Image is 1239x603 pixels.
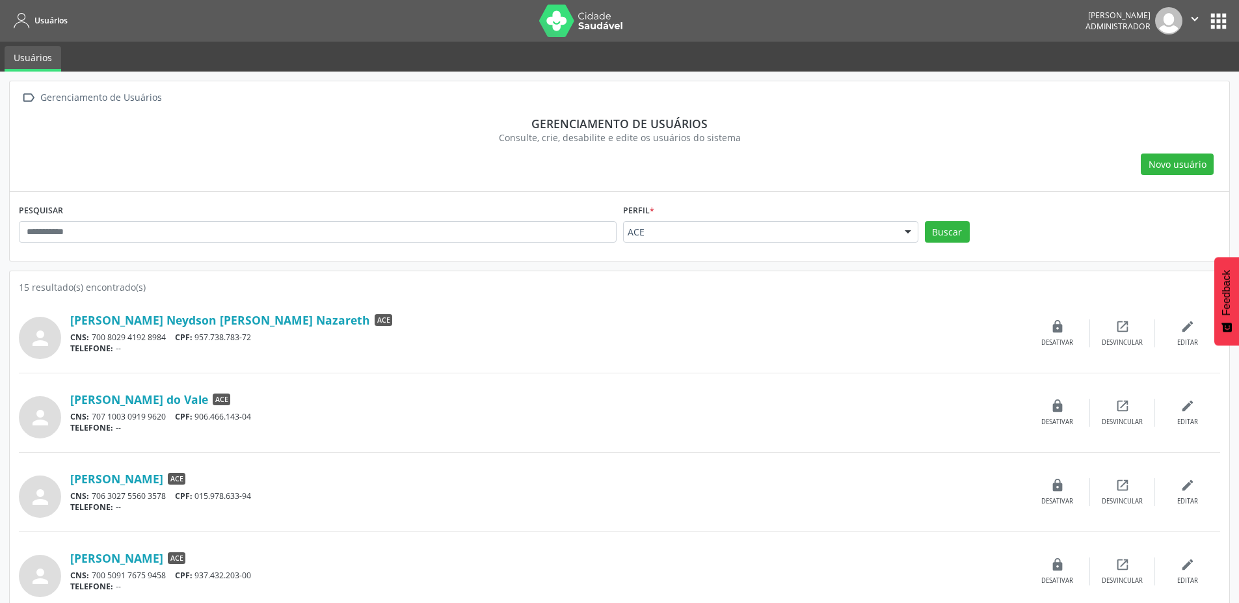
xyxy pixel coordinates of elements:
[1188,12,1202,26] i: 
[1086,10,1151,21] div: [PERSON_NAME]
[168,552,185,564] span: ACE
[70,551,163,565] a: [PERSON_NAME]
[1177,497,1198,506] div: Editar
[38,88,164,107] div: Gerenciamento de Usuários
[175,490,193,502] span: CPF:
[70,502,1025,513] div: --
[29,406,52,429] i: person
[1102,418,1143,427] div: Desvincular
[1177,418,1198,427] div: Editar
[70,411,89,422] span: CNS:
[70,313,370,327] a: [PERSON_NAME] Neydson [PERSON_NAME] Nazareth
[70,581,1025,592] div: --
[19,280,1220,294] div: 15 resultado(s) encontrado(s)
[70,422,1025,433] div: --
[1214,257,1239,345] button: Feedback - Mostrar pesquisa
[1182,7,1207,34] button: 
[1102,576,1143,585] div: Desvincular
[1102,497,1143,506] div: Desvincular
[1115,399,1130,413] i: open_in_new
[5,46,61,72] a: Usuários
[175,332,193,343] span: CPF:
[29,485,52,509] i: person
[28,116,1211,131] div: Gerenciamento de usuários
[1041,338,1073,347] div: Desativar
[375,314,392,326] span: ACE
[1180,557,1195,572] i: edit
[29,327,52,350] i: person
[1221,270,1232,315] span: Feedback
[34,15,68,26] span: Usuários
[70,472,163,486] a: [PERSON_NAME]
[70,332,1025,343] div: 700 8029 4192 8984 957.738.783-72
[1180,399,1195,413] i: edit
[1155,7,1182,34] img: img
[70,392,208,407] a: [PERSON_NAME] do Vale
[19,88,164,107] a:  Gerenciamento de Usuários
[9,10,68,31] a: Usuários
[70,332,89,343] span: CNS:
[70,570,1025,581] div: 700 5091 7675 9458 937.432.203-00
[1086,21,1151,32] span: Administrador
[1050,478,1065,492] i: lock
[1050,319,1065,334] i: lock
[1177,576,1198,585] div: Editar
[70,343,1025,354] div: --
[213,394,230,405] span: ACE
[1050,557,1065,572] i: lock
[19,88,38,107] i: 
[28,131,1211,144] div: Consulte, crie, desabilite e edite os usuários do sistema
[175,570,193,581] span: CPF:
[628,226,892,239] span: ACE
[1050,399,1065,413] i: lock
[1115,478,1130,492] i: open_in_new
[1041,418,1073,427] div: Desativar
[70,581,113,592] span: TELEFONE:
[19,201,63,221] label: PESQUISAR
[70,570,89,581] span: CNS:
[70,343,113,354] span: TELEFONE:
[168,473,185,485] span: ACE
[70,502,113,513] span: TELEFONE:
[1141,154,1214,176] button: Novo usuário
[1180,478,1195,492] i: edit
[623,201,654,221] label: Perfil
[1115,557,1130,572] i: open_in_new
[70,411,1025,422] div: 707 1003 0919 9620 906.466.143-04
[1041,576,1073,585] div: Desativar
[70,422,113,433] span: TELEFONE:
[70,490,1025,502] div: 706 3027 5560 3578 015.978.633-94
[1177,338,1198,347] div: Editar
[1102,338,1143,347] div: Desvincular
[1149,157,1206,171] span: Novo usuário
[925,221,970,243] button: Buscar
[1180,319,1195,334] i: edit
[70,490,89,502] span: CNS:
[175,411,193,422] span: CPF:
[1041,497,1073,506] div: Desativar
[1207,10,1230,33] button: apps
[1115,319,1130,334] i: open_in_new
